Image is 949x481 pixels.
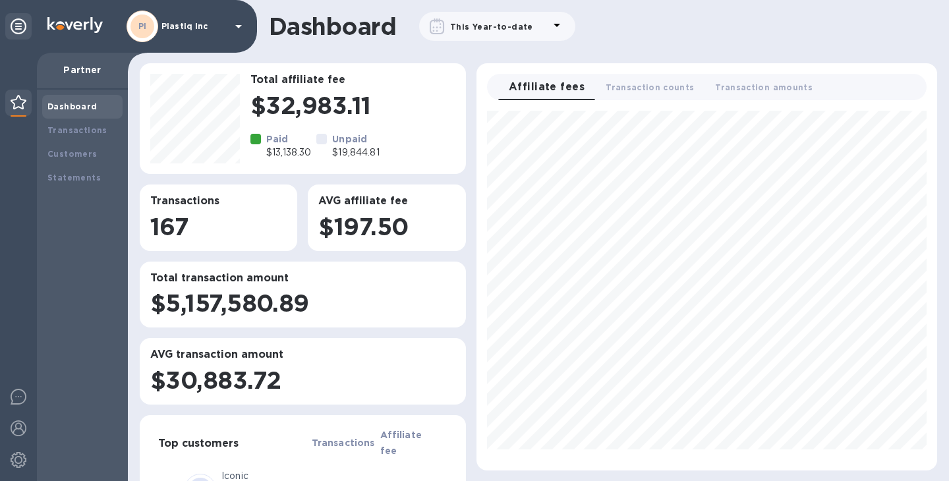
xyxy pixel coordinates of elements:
[150,349,455,361] h3: AVG transaction amount
[332,132,379,146] p: Unpaid
[312,435,375,451] span: Transactions
[509,78,585,96] span: Affiliate fees
[332,146,379,159] p: $19,844.81
[150,366,455,394] h1: $30,883.72
[715,80,813,94] span: Transaction amounts
[266,146,311,159] p: $13,138.30
[5,13,32,40] div: Unpin categories
[150,195,287,208] h3: Transactions
[269,13,396,40] h1: Dashboard
[47,149,98,159] b: Customers
[318,195,455,208] h3: AVG affiliate fee
[11,95,26,109] img: Partner
[380,430,422,456] b: Affiliate fee
[380,427,427,459] span: Affiliate fee
[47,125,107,135] b: Transactions
[150,289,455,317] h1: $5,157,580.89
[266,132,311,146] p: Paid
[150,272,455,285] h3: Total transaction amount
[312,438,375,448] b: Transactions
[250,74,455,86] h3: Total affiliate fee
[318,213,455,240] h1: $197.50
[450,22,533,32] b: This Year-to-date
[138,21,147,31] b: PI
[150,213,287,240] h1: 167
[161,22,227,31] p: Plastiq Inc
[606,80,694,94] span: Transaction counts
[47,63,117,76] p: Partner
[47,17,103,33] img: Logo
[47,101,98,111] b: Dashboard
[250,92,455,119] h1: $32,983.11
[47,173,101,183] b: Statements
[158,438,239,450] h3: Top customers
